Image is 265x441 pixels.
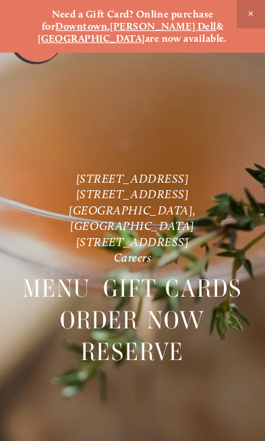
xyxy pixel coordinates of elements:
[38,32,145,45] a: [GEOGRAPHIC_DATA]
[69,187,199,233] a: [STREET_ADDRESS] [GEOGRAPHIC_DATA], [GEOGRAPHIC_DATA]
[110,20,216,32] a: [PERSON_NAME] Dell
[145,32,227,45] strong: are now available.
[76,171,189,185] a: [STREET_ADDRESS]
[55,20,107,32] a: Downtown
[216,20,223,32] strong: &
[42,8,216,32] strong: Need a Gift Card? Online purchase for
[107,20,110,32] strong: ,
